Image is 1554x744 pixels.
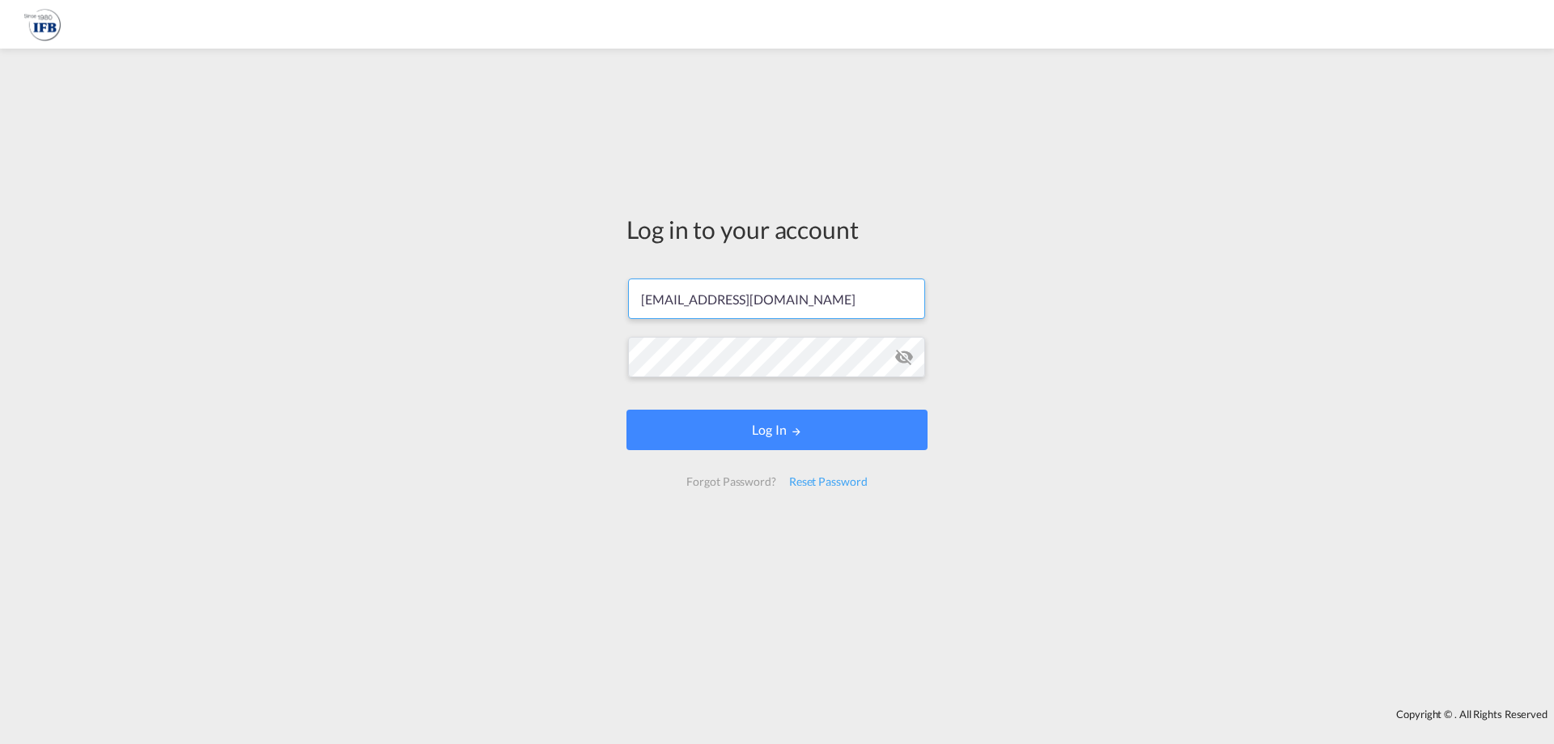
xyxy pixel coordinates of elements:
[680,467,782,496] div: Forgot Password?
[626,212,928,246] div: Log in to your account
[894,347,914,367] md-icon: icon-eye-off
[628,278,925,319] input: Enter email/phone number
[626,410,928,450] button: LOGIN
[24,6,61,43] img: de31bbe0256b11eebba44b54815f083d.png
[783,467,874,496] div: Reset Password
